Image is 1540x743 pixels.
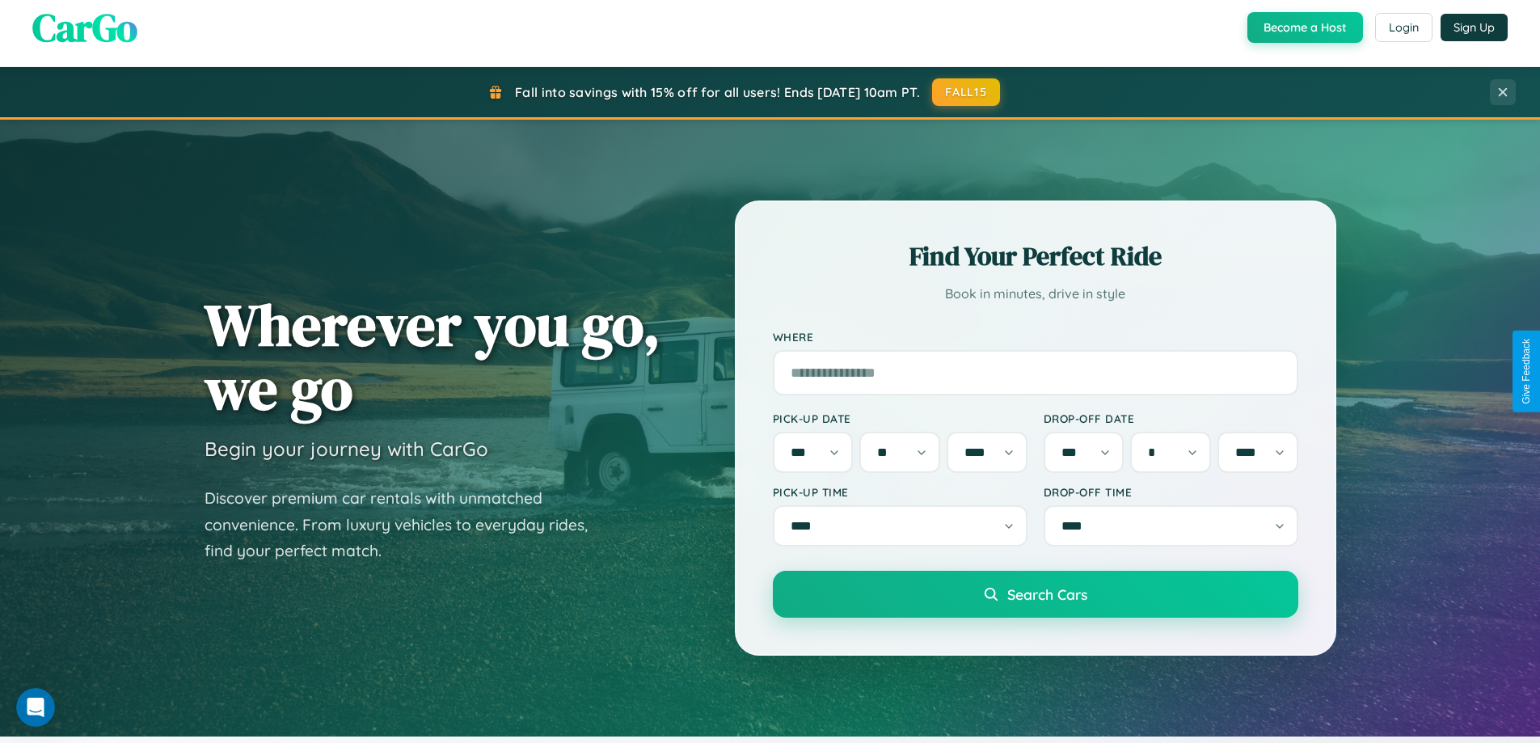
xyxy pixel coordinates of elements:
button: Become a Host [1247,12,1363,43]
label: Pick-up Date [773,412,1027,425]
label: Pick-up Time [773,485,1027,499]
span: CarGo [32,1,137,54]
button: Login [1375,13,1432,42]
iframe: Intercom live chat [16,688,55,727]
p: Discover premium car rentals with unmatched convenience. From luxury vehicles to everyday rides, ... [205,485,609,564]
button: FALL15 [932,78,1000,106]
label: Drop-off Date [1044,412,1298,425]
span: Search Cars [1007,585,1087,603]
p: Book in minutes, drive in style [773,282,1298,306]
label: Where [773,330,1298,344]
span: Fall into savings with 15% off for all users! Ends [DATE] 10am PT. [515,84,920,100]
label: Drop-off Time [1044,485,1298,499]
div: Give Feedback [1521,339,1532,404]
button: Sign Up [1441,14,1508,41]
h3: Begin your journey with CarGo [205,437,488,461]
h1: Wherever you go, we go [205,293,660,420]
h2: Find Your Perfect Ride [773,239,1298,274]
button: Search Cars [773,571,1298,618]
